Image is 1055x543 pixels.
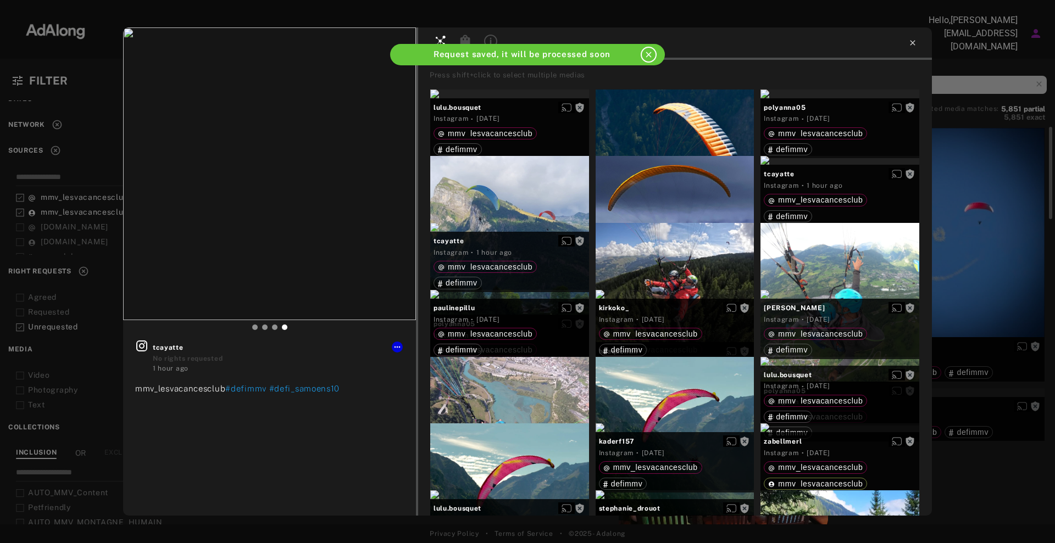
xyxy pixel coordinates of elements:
[768,480,863,488] div: mmv_lesvacancesclub
[434,315,468,324] div: Instagram
[1000,490,1055,543] div: Widget de chat
[438,346,477,354] div: defimmv
[764,381,798,391] div: Instagram
[438,145,477,153] div: defimmv
[764,448,798,458] div: Instagram
[776,412,808,421] span: defimmv
[764,114,798,124] div: Instagram
[644,50,653,59] i: close
[778,463,863,472] span: mmv_lesvacancesclub
[471,315,474,324] span: ·
[438,330,532,338] div: mmv_lesvacancesclub
[778,479,863,488] span: mmv_lesvacancesclub
[471,115,474,124] span: ·
[905,170,915,177] span: Rights not requested
[225,384,266,393] span: #defimmv
[476,316,499,323] time: 2025-07-31T14:19:12.000Z
[768,463,863,471] div: mmv_lesvacancesclub
[776,145,808,154] span: defimmv
[802,181,804,190] span: ·
[802,449,804,457] span: ·
[430,70,928,81] div: Press shift+click to select multiple medias
[768,397,863,405] div: mmv_lesvacancesclub
[889,102,905,113] button: Enable diffusion on this media
[135,384,225,393] span: mmv_lesvacancesclub
[412,48,632,61] div: Request saved, it will be processed soon
[807,382,830,390] time: 2025-08-05T18:53:43.000Z
[446,145,477,154] span: defimmv
[807,182,842,189] time: 2025-08-14T07:37:59.000Z
[764,181,798,191] div: Instagram
[153,355,223,362] span: No rights requested
[778,129,863,138] span: mmv_lesvacancesclub
[768,212,808,220] div: defimmv
[802,115,804,124] span: ·
[558,102,575,113] button: Enable diffusion on this media
[905,437,915,445] span: Rights not requested
[776,212,808,221] span: defimmv
[764,103,916,113] span: polyanna05
[448,129,532,138] span: mmv_lesvacancesclub
[764,169,916,179] span: tcayatte
[768,196,863,204] div: mmv_lesvacancesclub
[123,27,416,320] img: INS_DNU8sfgMqvy_3
[807,115,830,122] time: 2025-07-31T21:41:59.000Z
[778,195,863,204] span: mmv_lesvacancesclub
[603,346,643,354] div: defimmv
[611,345,643,354] span: defimmv
[768,145,808,153] div: defimmv
[434,114,468,124] div: Instagram
[889,435,905,447] button: Enable diffusion on this media
[768,413,808,421] div: defimmv
[448,329,532,338] span: mmv_lesvacancesclub
[153,365,188,372] time: 2025-08-14T07:37:59.000Z
[434,103,586,113] span: lulu.bousquet
[778,396,863,405] span: mmv_lesvacancesclub
[1000,490,1055,543] iframe: Chat Widget
[768,130,863,137] div: mmv_lesvacancesclub
[575,103,585,111] span: Rights not requested
[889,168,905,180] button: Enable diffusion on this media
[438,130,532,137] div: mmv_lesvacancesclub
[807,449,830,457] time: 2024-08-23T07:19:39.000Z
[905,103,915,111] span: Rights not requested
[446,345,477,354] span: defimmv
[802,382,804,391] span: ·
[764,436,916,446] span: zabellmerl
[153,343,404,352] span: tcayatte
[269,384,340,393] span: #defi_samoens10
[476,115,499,122] time: 2025-08-05T18:59:50.000Z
